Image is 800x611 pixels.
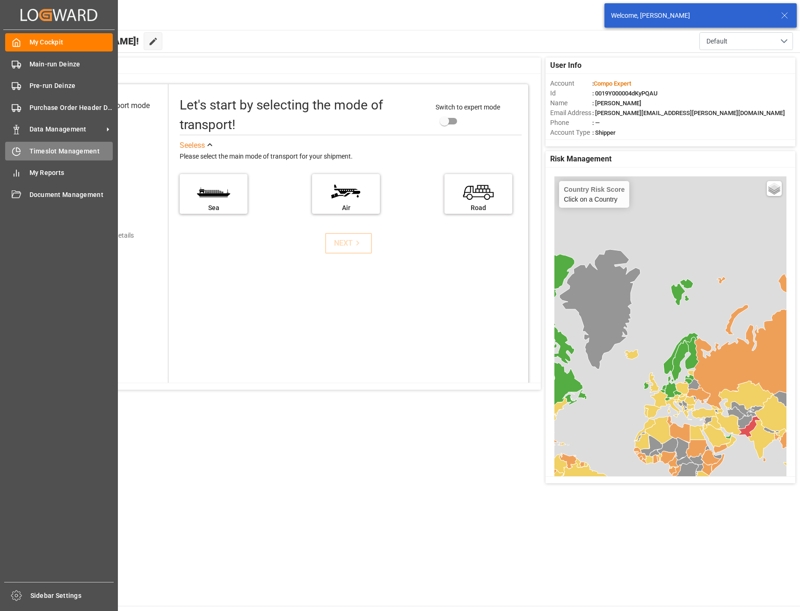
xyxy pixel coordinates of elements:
a: Main-run Deinze [5,55,113,73]
span: Compo Expert [594,80,631,87]
span: : [PERSON_NAME] [592,100,641,107]
span: Email Address [550,108,592,118]
a: Purchase Order Header Deinze [5,98,113,116]
span: Document Management [29,190,113,200]
button: NEXT [325,233,372,254]
span: : Shipper [592,129,616,136]
span: Switch to expert mode [436,103,500,111]
a: Pre-run Deinze [5,77,113,95]
a: My Cockpit [5,33,113,51]
span: Name [550,98,592,108]
span: Sidebar Settings [30,591,114,601]
span: : [592,80,631,87]
span: Risk Management [550,153,611,165]
span: Id [550,88,592,98]
span: Account [550,79,592,88]
div: Road [449,203,508,213]
span: My Cockpit [29,37,113,47]
a: Timeslot Management [5,142,113,160]
span: Default [706,36,727,46]
div: NEXT [334,238,363,249]
span: Timeslot Management [29,146,113,156]
span: : 0019Y000004dKyPQAU [592,90,658,97]
div: Sea [184,203,243,213]
span: Main-run Deinze [29,59,113,69]
span: My Reports [29,168,113,178]
div: See less [180,140,205,151]
div: Air [317,203,375,213]
button: open menu [699,32,793,50]
span: : — [592,119,600,126]
div: Let's start by selecting the mode of transport! [180,95,426,135]
span: Phone [550,118,592,128]
span: : [PERSON_NAME][EMAIL_ADDRESS][PERSON_NAME][DOMAIN_NAME] [592,109,785,116]
div: Please select the main mode of transport for your shipment. [180,151,522,162]
h4: Country Risk Score [564,186,625,193]
a: Layers [767,181,782,196]
div: Welcome, [PERSON_NAME] [611,11,772,21]
span: Purchase Order Header Deinze [29,103,113,113]
span: Data Management [29,124,103,134]
div: Select transport mode [77,100,150,111]
span: User Info [550,60,582,71]
span: Pre-run Deinze [29,81,113,91]
span: Account Type [550,128,592,138]
div: Click on a Country [564,186,625,203]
